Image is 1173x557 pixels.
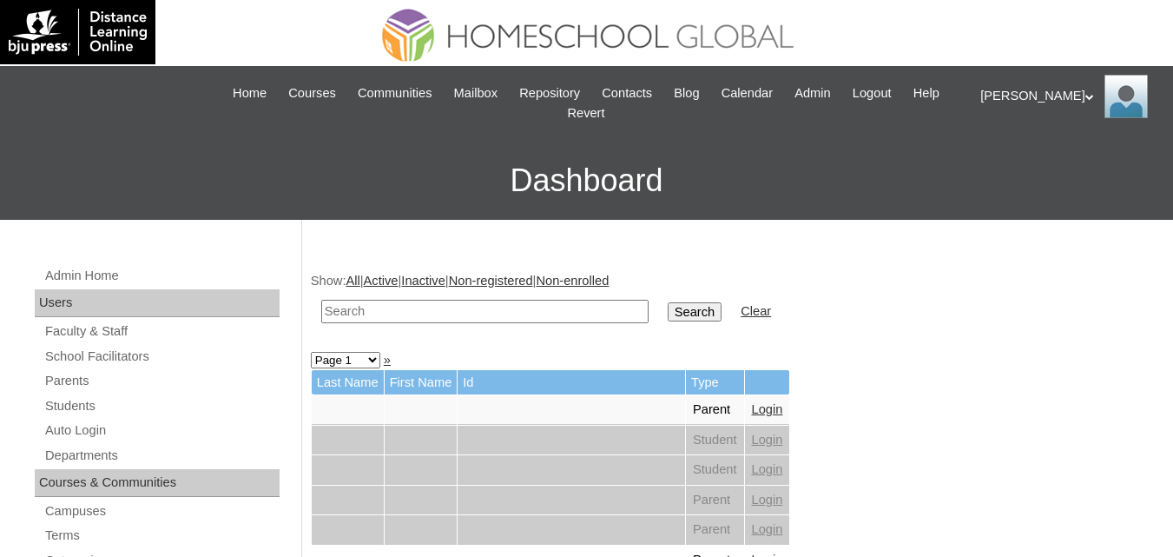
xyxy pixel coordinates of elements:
[321,300,649,323] input: Search
[449,274,533,288] a: Non-registered
[567,103,604,123] span: Revert
[43,395,280,417] a: Students
[794,83,831,103] span: Admin
[280,83,345,103] a: Courses
[288,83,336,103] span: Courses
[224,83,275,103] a: Home
[349,83,441,103] a: Communities
[43,420,280,441] a: Auto Login
[358,83,432,103] span: Communities
[786,83,840,103] a: Admin
[401,274,445,288] a: Inactive
[311,272,1156,334] div: Show: | | | |
[686,455,744,485] td: Student
[713,83,781,103] a: Calendar
[558,103,613,123] a: Revert
[752,522,783,536] a: Login
[913,83,939,103] span: Help
[35,289,280,317] div: Users
[980,75,1156,118] div: [PERSON_NAME]
[35,469,280,497] div: Courses & Communities
[752,493,783,507] a: Login
[686,515,744,545] td: Parent
[905,83,948,103] a: Help
[385,370,458,395] td: First Name
[686,395,744,425] td: Parent
[511,83,589,103] a: Repository
[593,83,661,103] a: Contacts
[602,83,652,103] span: Contacts
[668,302,722,322] input: Search
[43,321,280,342] a: Faculty & Staff
[686,370,744,395] td: Type
[853,83,892,103] span: Logout
[752,462,783,476] a: Login
[674,83,699,103] span: Blog
[43,525,280,547] a: Terms
[519,83,580,103] span: Repository
[384,353,391,367] a: »
[346,274,359,288] a: All
[1104,75,1148,118] img: Ariane Ebuen
[445,83,507,103] a: Mailbox
[686,426,744,455] td: Student
[665,83,708,103] a: Blog
[43,265,280,287] a: Admin Home
[43,370,280,392] a: Parents
[686,486,744,515] td: Parent
[364,274,399,288] a: Active
[722,83,773,103] span: Calendar
[752,402,783,416] a: Login
[454,83,498,103] span: Mailbox
[43,501,280,522] a: Campuses
[844,83,900,103] a: Logout
[458,370,685,395] td: Id
[752,433,783,447] a: Login
[43,346,280,368] a: School Facilitators
[312,370,384,395] td: Last Name
[741,304,771,318] a: Clear
[9,9,147,56] img: logo-white.png
[43,445,280,467] a: Departments
[9,142,1164,220] h3: Dashboard
[536,274,609,288] a: Non-enrolled
[233,83,267,103] span: Home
